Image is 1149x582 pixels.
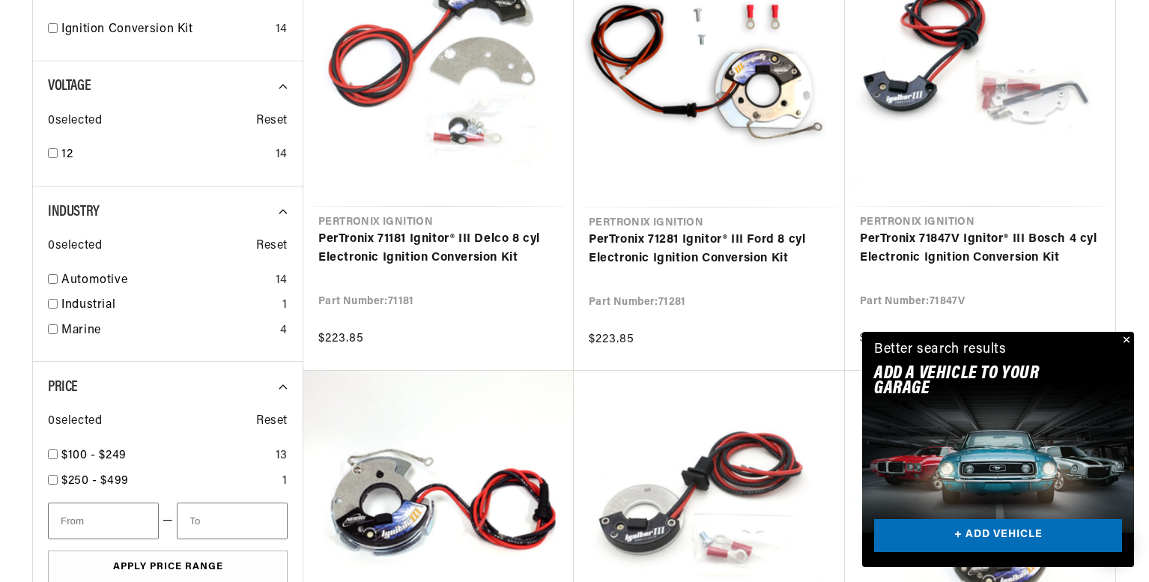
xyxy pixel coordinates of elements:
[177,503,288,539] input: To
[61,449,127,461] span: $100 - $249
[282,472,288,491] div: 1
[48,380,78,395] span: Price
[163,512,174,531] span: —
[61,20,270,40] a: Ignition Conversion Kit
[874,519,1122,553] a: + ADD VEHICLE
[874,366,1085,397] h2: Add A VEHICLE to your garage
[48,237,102,256] span: 0 selected
[589,231,830,269] a: PerTronix 71281 Ignitor® III Ford 8 cyl Electronic Ignition Conversion Kit
[48,412,102,431] span: 0 selected
[48,204,100,219] span: Industry
[1116,332,1134,350] button: Close
[280,321,288,341] div: 4
[276,271,288,291] div: 14
[276,145,288,165] div: 14
[282,296,288,315] div: 1
[48,79,91,94] span: Voltage
[48,112,102,131] span: 0 selected
[61,475,129,487] span: $250 - $499
[256,412,288,431] span: Reset
[256,112,288,131] span: Reset
[61,145,270,165] a: 12
[860,230,1100,268] a: PerTronix 71847V Ignitor® III Bosch 4 cyl Electronic Ignition Conversion Kit
[61,296,276,315] a: Industrial
[276,20,288,40] div: 14
[61,271,270,291] a: Automotive
[874,339,1007,361] div: Better search results
[318,230,559,268] a: PerTronix 71181 Ignitor® III Delco 8 cyl Electronic Ignition Conversion Kit
[61,321,274,341] a: Marine
[48,503,159,539] input: From
[256,237,288,256] span: Reset
[276,446,288,466] div: 13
